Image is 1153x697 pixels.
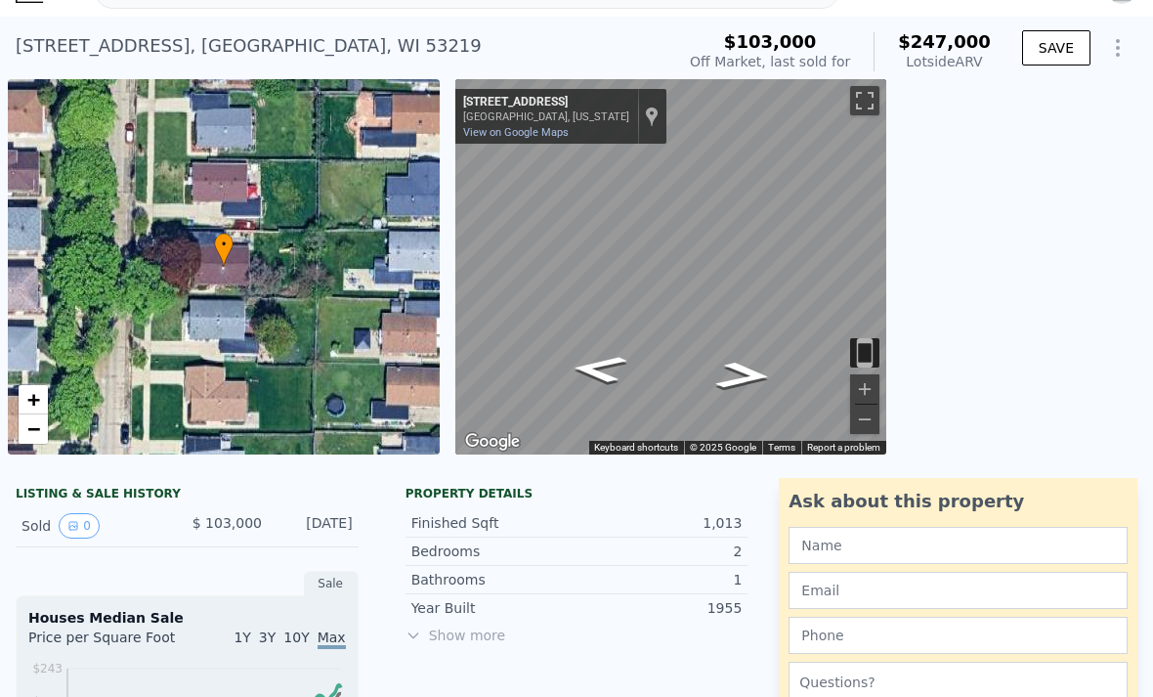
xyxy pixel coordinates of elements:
input: Phone [789,617,1128,654]
input: Email [789,572,1128,609]
div: Lotside ARV [898,52,991,71]
span: + [27,387,40,412]
div: Finished Sqft [411,513,576,533]
a: Terms (opens in new tab) [768,442,795,453]
div: Year Built [411,598,576,618]
div: 1955 [576,598,742,618]
span: 10Y [283,630,309,645]
span: 1Y [234,630,250,645]
a: Zoom in [19,385,48,414]
a: Show location on map [645,106,659,127]
img: Google [460,429,525,455]
span: $103,000 [724,31,817,52]
div: Bedrooms [411,542,576,561]
button: View historical data [59,513,100,539]
div: Off Market, last sold for [690,52,850,71]
a: Open this area in Google Maps (opens a new window) [460,429,525,455]
div: Property details [406,486,748,501]
span: Max [318,630,346,649]
div: Price per Square Foot [28,628,187,659]
input: Name [789,527,1128,564]
div: [STREET_ADDRESS] , [GEOGRAPHIC_DATA] , WI 53219 [16,32,482,60]
div: Sale [304,571,359,596]
div: Houses Median Sale [28,608,346,628]
span: − [27,416,40,441]
button: Show Options [1098,28,1137,67]
div: Ask about this property [789,488,1128,515]
tspan: $243 [32,662,63,675]
button: Zoom in [850,374,879,404]
button: Toggle fullscreen view [850,86,879,115]
div: [GEOGRAPHIC_DATA], [US_STATE] [463,110,629,123]
a: View on Google Maps [463,126,569,139]
a: Zoom out [19,414,48,444]
button: Keyboard shortcuts [594,441,678,455]
div: [DATE] [278,513,353,539]
a: Report a problem [807,442,880,453]
div: • [214,233,234,267]
div: Bathrooms [411,570,576,589]
div: 1,013 [576,513,742,533]
button: Toggle motion tracking [850,338,879,368]
button: Zoom out [850,405,879,434]
div: 1 [576,570,742,589]
span: $ 103,000 [192,515,262,531]
span: Show more [406,626,748,645]
div: Map [455,79,887,455]
path: Go South, S 58th St [692,355,796,396]
div: [STREET_ADDRESS] [463,95,629,110]
div: Street View [455,79,887,455]
div: Sold [21,513,171,539]
span: • [214,236,234,253]
div: 2 [576,542,742,561]
div: LISTING & SALE HISTORY [16,486,359,505]
button: SAVE [1022,30,1090,65]
span: © 2025 Google [690,442,756,453]
path: Go North, S 58th St [546,348,651,389]
span: 3Y [259,630,276,645]
span: $247,000 [898,31,991,52]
